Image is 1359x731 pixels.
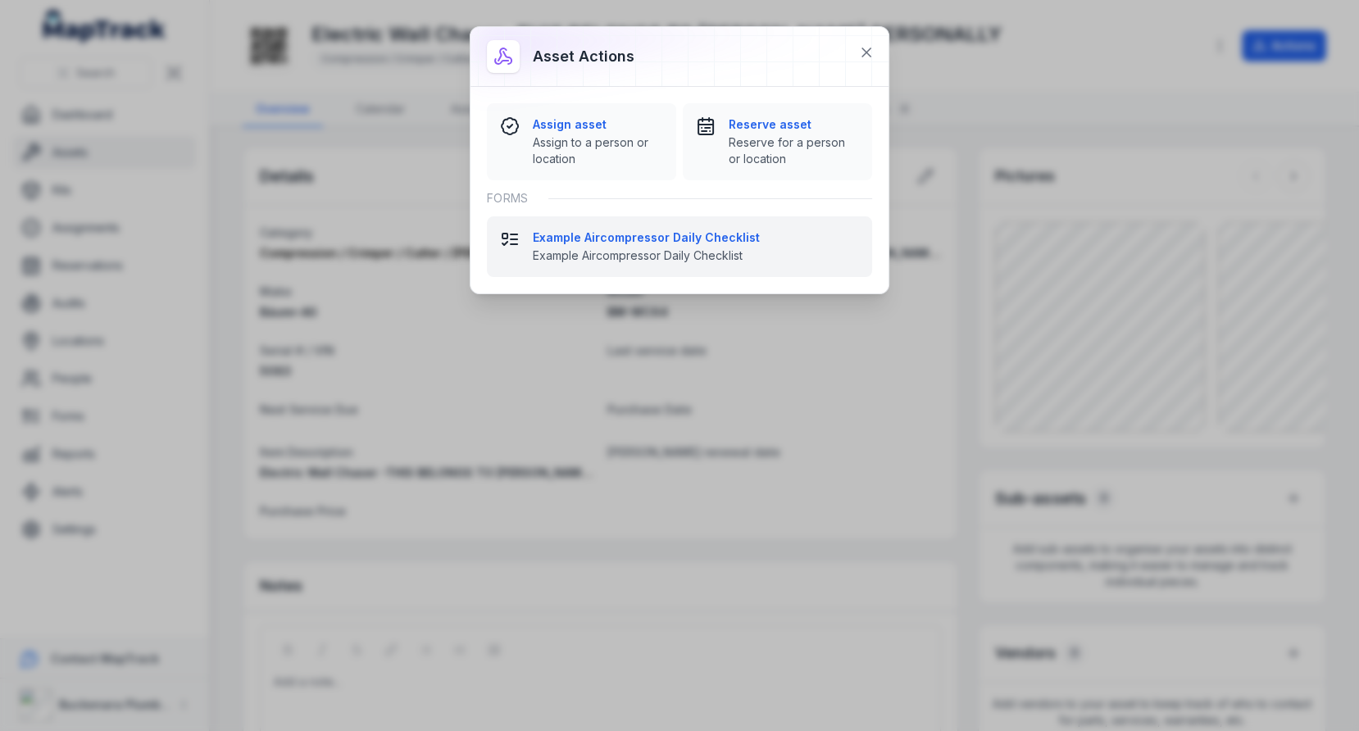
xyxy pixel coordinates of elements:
button: Example Aircompressor Daily ChecklistExample Aircompressor Daily Checklist [487,216,872,277]
span: Reserve for a person or location [729,134,859,167]
strong: Example Aircompressor Daily Checklist [533,229,859,246]
h3: Asset actions [533,45,634,68]
button: Reserve assetReserve for a person or location [683,103,872,180]
strong: Reserve asset [729,116,859,133]
button: Assign assetAssign to a person or location [487,103,676,180]
strong: Assign asset [533,116,663,133]
div: Forms [487,180,872,216]
span: Example Aircompressor Daily Checklist [533,247,859,264]
span: Assign to a person or location [533,134,663,167]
